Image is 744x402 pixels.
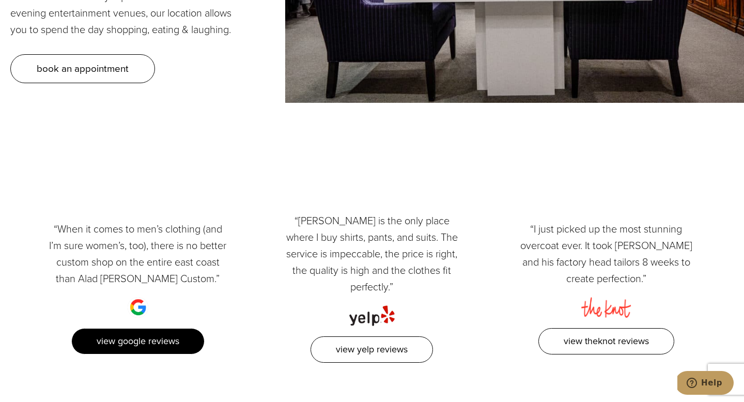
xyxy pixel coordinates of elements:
p: “When it comes to men’s clothing (and I’m sure women’s, too), there is no better custom shop on t... [48,221,228,287]
a: View TheKnot Reviews [538,328,674,354]
span: book an appointment [37,61,129,76]
a: View Google Reviews [71,328,205,354]
iframe: Opens a widget where you can chat to one of our agents [677,371,734,397]
p: “[PERSON_NAME] is the only place where I buy shirts, pants, and suits. The service is impeccable,... [282,212,462,295]
p: “I just picked up the most stunning overcoat ever. It took [PERSON_NAME] and his factory head tai... [516,221,696,287]
img: the knot [581,287,631,318]
img: google [128,287,148,318]
a: View Yelp Reviews [311,336,433,363]
img: yelp [349,295,395,326]
a: book an appointment [10,54,155,83]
